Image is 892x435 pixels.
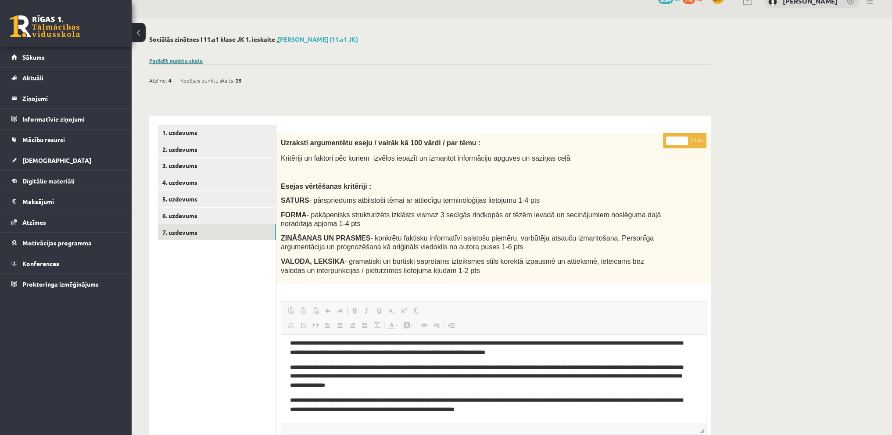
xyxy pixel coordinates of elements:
[22,88,121,108] legend: Ziņojumi
[11,191,121,212] a: Maksājumi
[281,211,661,228] span: - pakāpenisks strukturizēts izklāsts vismaz 3 secīgās rindkopās ar tēzēm ievadā un secinājumiem n...
[11,233,121,253] a: Motivācijas programma
[11,68,121,88] a: Aktuāli
[11,109,121,129] a: Informatīvie ziņojumi
[281,197,540,204] span: - pārspriedums atbilstoši tēmai ar attiecīgu terminoloģijas lietojumu 1-4 pts
[371,320,383,331] a: Math
[158,125,276,141] a: 1. uzdevums
[398,305,410,316] a: Superscript
[445,320,457,331] a: Insert Page Break for Printing
[401,320,416,331] a: Background Color
[297,320,309,331] a: Insert/Remove Bulleted List
[158,158,276,174] a: 3. uzdevums
[281,211,307,219] strong: FORMA
[10,15,80,37] a: Rīgas 1. Tālmācības vidusskola
[168,74,172,87] span: 4
[11,47,121,67] a: Sākums
[158,208,276,224] a: 6. uzdevums
[22,109,121,129] legend: Informatīvie ziņojumi
[373,305,385,316] a: Underline (Ctrl+U)
[11,274,121,294] a: Proktoringa izmēģinājums
[281,335,706,423] iframe: Editor, wiswyg-editor-user-answer-47433776505640
[22,53,45,61] span: Sākums
[22,74,43,82] span: Aktuāli
[11,171,121,191] a: Digitālie materiāli
[334,320,346,331] a: Center
[11,150,121,170] a: [DEMOGRAPHIC_DATA]
[11,129,121,150] a: Mācību resursi
[285,305,297,316] a: Paste (Ctrl+V)
[663,133,706,148] p: / 16p
[309,320,322,331] a: Block Quote
[22,239,92,247] span: Motivācijas programma
[149,74,167,87] span: Atzīme:
[149,57,203,64] a: Parādīt punktu skalu
[385,320,401,331] a: Text Color
[418,320,430,331] a: Link (Ctrl+K)
[309,305,322,316] a: Paste from Word
[158,224,276,241] a: 7. uzdevums
[700,428,704,433] span: Resize
[22,177,75,185] span: Digitālie materiāli
[22,136,65,144] span: Mācību resursi
[322,320,334,331] a: Align Left
[158,191,276,207] a: 5. uzdevums
[11,88,121,108] a: Ziņojumi
[22,259,59,267] span: Konferences
[385,305,398,316] a: Subscript
[158,141,276,158] a: 2. uzdevums
[22,280,99,288] span: Proktoringa izmēģinājums
[358,320,371,331] a: Justify
[281,258,344,265] strong: VALODA, LEKSIKA
[22,191,121,212] legend: Maksājumi
[281,258,644,274] span: - gramatiski un burtiski saprotams izteiksmes stils korektā izpausmē un attieksmē, ieteicams bez ...
[149,36,711,43] h2: Sociālās zinātnes I 11.a1 klase JK 1. ieskaite ,
[281,155,570,162] span: Kritēriji un faktori pēc kuriem izvēlos iepazīt un izmantot informāciju apguves un saziņas ceļā
[334,305,346,316] a: Redo (Ctrl+Y)
[11,253,121,273] a: Konferences
[236,74,242,87] span: 25
[22,156,91,164] span: [DEMOGRAPHIC_DATA]
[297,305,309,316] a: Paste as plain text (Ctrl+Shift+V)
[158,174,276,191] a: 4. uzdevums
[322,305,334,316] a: Undo (Ctrl+Z)
[22,218,46,226] span: Atzīmes
[410,305,422,316] a: Remove Format
[348,305,361,316] a: Bold (Ctrl+B)
[281,234,654,251] span: - konkrētu faktisku informatīvi saistošu piemēru, varbūtēja atsauču izmantošana, Personīga argume...
[278,35,358,43] a: [PERSON_NAME] (11.a1 JK)
[285,320,297,331] a: Insert/Remove Numbered List
[281,197,309,204] strong: SATURS
[346,320,358,331] a: Align Right
[281,183,371,190] span: Esejas vērtēšanas kritēriji :
[361,305,373,316] a: Italic (Ctrl+I)
[11,212,121,232] a: Atzīmes
[281,139,480,147] span: Uzraksti argumentētu eseju / vairāk kā 100 vārdi / par tēmu :
[281,234,370,242] strong: ZINĀŠANAS UN PRASMES
[180,74,234,87] span: Kopējais punktu skaits:
[430,320,443,331] a: Unlink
